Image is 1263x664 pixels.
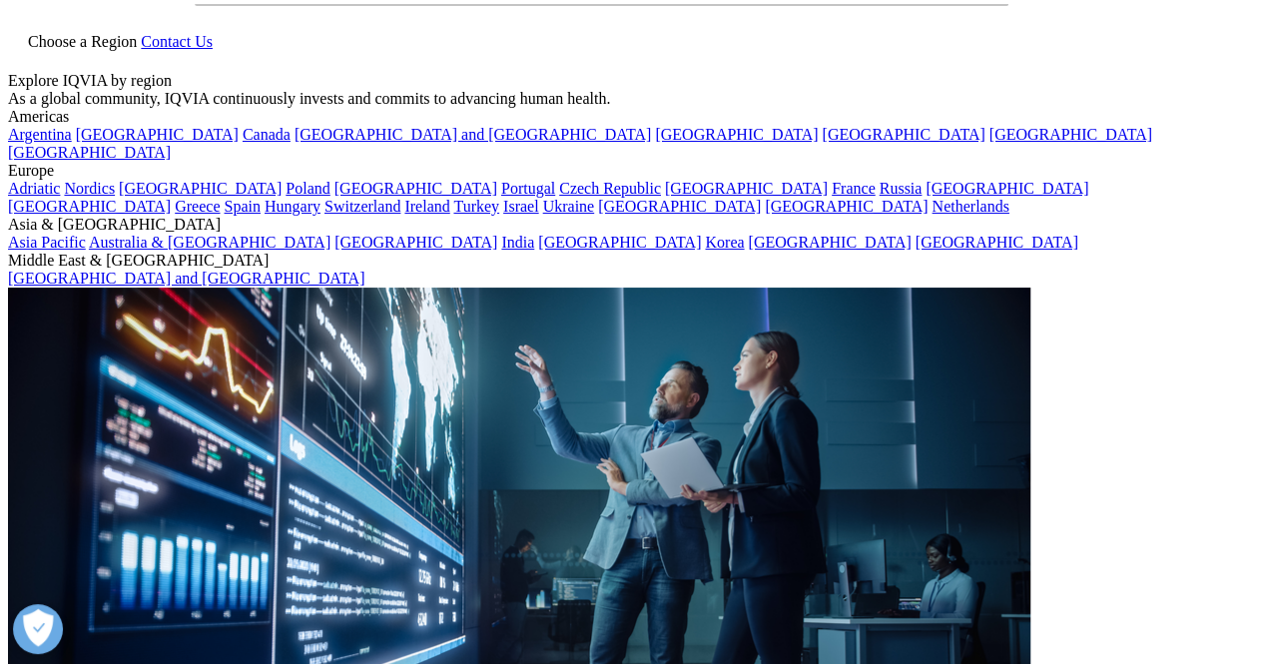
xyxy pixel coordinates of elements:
div: As a global community, IQVIA continuously invests and commits to advancing human health. [8,90,1255,108]
a: [GEOGRAPHIC_DATA] [665,180,828,197]
a: [GEOGRAPHIC_DATA] [334,234,497,251]
a: Asia Pacific [8,234,86,251]
a: Spain [224,198,260,215]
a: [GEOGRAPHIC_DATA] [916,234,1078,251]
a: [GEOGRAPHIC_DATA] and [GEOGRAPHIC_DATA] [8,270,364,287]
a: Australia & [GEOGRAPHIC_DATA] [89,234,330,251]
a: [GEOGRAPHIC_DATA] [655,126,818,143]
a: [GEOGRAPHIC_DATA] [8,144,171,161]
a: [GEOGRAPHIC_DATA] [822,126,984,143]
a: Nordics [64,180,115,197]
a: Czech Republic [559,180,661,197]
a: Poland [286,180,329,197]
a: [GEOGRAPHIC_DATA] [598,198,761,215]
div: Middle East & [GEOGRAPHIC_DATA] [8,252,1255,270]
a: [GEOGRAPHIC_DATA] [119,180,282,197]
a: Contact Us [141,33,213,50]
a: Ireland [404,198,449,215]
a: Argentina [8,126,72,143]
a: Hungary [265,198,320,215]
a: [GEOGRAPHIC_DATA] and [GEOGRAPHIC_DATA] [295,126,651,143]
a: [GEOGRAPHIC_DATA] [765,198,928,215]
a: Ukraine [543,198,595,215]
a: France [832,180,876,197]
a: [GEOGRAPHIC_DATA] [989,126,1152,143]
a: Switzerland [324,198,400,215]
a: [GEOGRAPHIC_DATA] [748,234,911,251]
a: Canada [243,126,291,143]
span: Choose a Region [28,33,137,50]
div: Explore IQVIA by region [8,72,1255,90]
div: Europe [8,162,1255,180]
a: Turkey [453,198,499,215]
a: Netherlands [932,198,1008,215]
div: Asia & [GEOGRAPHIC_DATA] [8,216,1255,234]
a: [GEOGRAPHIC_DATA] [926,180,1088,197]
a: [GEOGRAPHIC_DATA] [76,126,239,143]
a: [GEOGRAPHIC_DATA] [538,234,701,251]
a: [GEOGRAPHIC_DATA] [334,180,497,197]
a: Adriatic [8,180,60,197]
a: Russia [880,180,923,197]
a: India [501,234,534,251]
a: Israel [503,198,539,215]
a: Portugal [501,180,555,197]
a: Korea [705,234,744,251]
div: Americas [8,108,1255,126]
a: [GEOGRAPHIC_DATA] [8,198,171,215]
a: Greece [175,198,220,215]
button: Open Preferences [13,604,63,654]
